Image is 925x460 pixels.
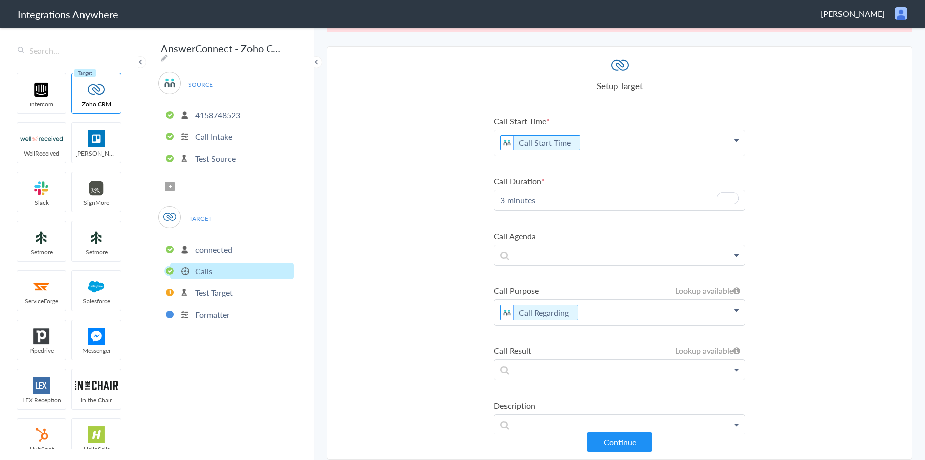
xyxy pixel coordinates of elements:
[72,149,121,158] span: [PERSON_NAME]
[163,76,176,89] img: answerconnect-logo.svg
[195,131,232,142] p: Call Intake
[17,248,66,256] span: Setmore
[72,248,121,256] span: Setmore
[494,400,745,411] label: Description
[611,57,629,74] img: zoho-logo.svg
[20,328,63,345] img: pipedrive.png
[17,297,66,305] span: ServiceForge
[494,285,745,296] label: Call Purpose
[17,396,66,404] span: LEX Reception
[181,78,219,91] span: SOURCE
[72,100,121,108] span: Zoho CRM
[75,229,118,246] img: setmoreNew.jpg
[821,8,885,19] span: [PERSON_NAME]
[72,297,121,305] span: Salesforce
[10,41,128,60] input: Search...
[18,7,118,21] h1: Integrations Anywhere
[75,426,118,443] img: hs-app-logo.svg
[75,180,118,197] img: signmore-logo.png
[75,130,118,147] img: trello.png
[195,287,233,298] p: Test Target
[195,265,212,277] p: Calls
[17,100,66,108] span: intercom
[20,180,63,197] img: slack-logo.svg
[75,328,118,345] img: FBM.png
[17,445,66,453] span: HubSpot
[17,149,66,158] span: WellReceived
[20,81,63,98] img: intercom-logo.svg
[675,345,740,356] h6: Lookup available
[675,285,740,296] h6: Lookup available
[20,426,63,443] img: hubspot-logo.svg
[17,346,66,355] span: Pipedrive
[75,377,118,394] img: inch-logo.svg
[494,230,745,242] label: Call Agenda
[163,211,176,223] img: zoho-logo.svg
[195,152,236,164] p: Test Source
[494,175,745,187] label: Call Duration
[587,432,652,452] button: Continue
[72,198,121,207] span: SignMore
[494,190,745,210] p: To enrich screen reader interactions, please activate Accessibility in Grammarly extension settings
[195,309,230,320] p: Formatter
[501,136,514,150] img: answerconnect-logo.svg
[494,80,745,92] h4: Setup Target
[17,198,66,207] span: Slack
[181,212,219,225] span: TARGET
[494,115,745,127] label: Call Start Time
[501,305,514,320] img: answerconnect-logo.svg
[20,130,63,147] img: wr-logo.svg
[75,278,118,295] img: salesforce-logo.svg
[72,445,121,453] span: HelloSells
[494,345,745,356] label: Call Result
[75,81,118,98] img: zoho-logo.svg
[72,346,121,355] span: Messenger
[500,305,578,320] li: Call Regarding
[195,244,232,255] p: connected
[500,135,580,150] li: Call Start Time
[20,377,63,394] img: lex-app-logo.svg
[895,7,907,20] img: user.png
[20,229,63,246] img: setmoreNew.jpg
[20,278,63,295] img: serviceforge-icon.png
[72,396,121,404] span: In the Chair
[195,109,240,121] p: 4158748523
